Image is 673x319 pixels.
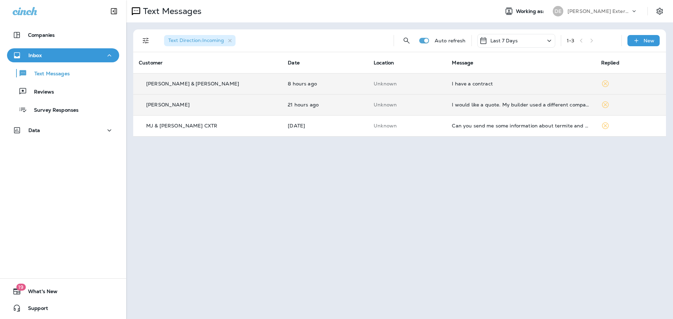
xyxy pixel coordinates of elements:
[21,289,57,297] span: What's New
[374,102,441,108] p: This customer does not have a last location and the phone number they messaged is not assigned to...
[516,8,546,14] span: Working as:
[288,60,300,66] span: Date
[7,284,119,298] button: 19What's New
[7,48,119,62] button: Inbox
[435,38,466,43] p: Auto refresh
[644,38,654,43] p: New
[452,123,590,129] div: Can you send me some information about termite and general pest control?
[27,89,54,96] p: Reviews
[601,60,619,66] span: Replied
[374,81,441,86] p: This customer does not have a last location and the phone number they messaged is not assigned to...
[146,102,190,108] p: [PERSON_NAME]
[400,34,414,48] button: Search Messages
[490,38,518,43] p: Last 7 Days
[28,32,55,38] p: Companies
[374,60,394,66] span: Location
[7,28,119,42] button: Companies
[146,81,239,86] p: [PERSON_NAME] & [PERSON_NAME]
[288,102,362,108] p: Aug 12, 2025 10:05 AM
[7,123,119,137] button: Data
[16,284,26,291] span: 19
[104,4,124,18] button: Collapse Sidebar
[288,123,362,129] p: Aug 6, 2025 04:16 PM
[168,37,224,43] span: Text Direction : Incoming
[28,53,42,58] p: Inbox
[452,81,590,86] div: I have a contract
[374,123,441,129] p: This customer does not have a last location and the phone number they messaged is not assigned to...
[452,102,590,108] div: I would like a quote. My builder used a different company when we built our house last year but w...
[139,60,163,66] span: Customer
[146,123,217,129] p: MJ & [PERSON_NAME] CXTR
[288,81,362,86] p: Aug 12, 2025 11:26 PM
[7,102,119,117] button: Survey Responses
[567,38,574,43] div: 1 - 3
[140,6,202,16] p: Text Messages
[452,60,473,66] span: Message
[21,305,48,314] span: Support
[27,71,70,77] p: Text Messages
[7,84,119,99] button: Reviews
[28,127,40,133] p: Data
[7,66,119,81] button: Text Messages
[139,34,153,48] button: Filters
[553,6,563,16] div: DE
[27,107,79,114] p: Survey Responses
[7,301,119,315] button: Support
[653,5,666,18] button: Settings
[164,35,236,46] div: Text Direction:Incoming
[567,8,631,14] p: [PERSON_NAME] Exterminating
